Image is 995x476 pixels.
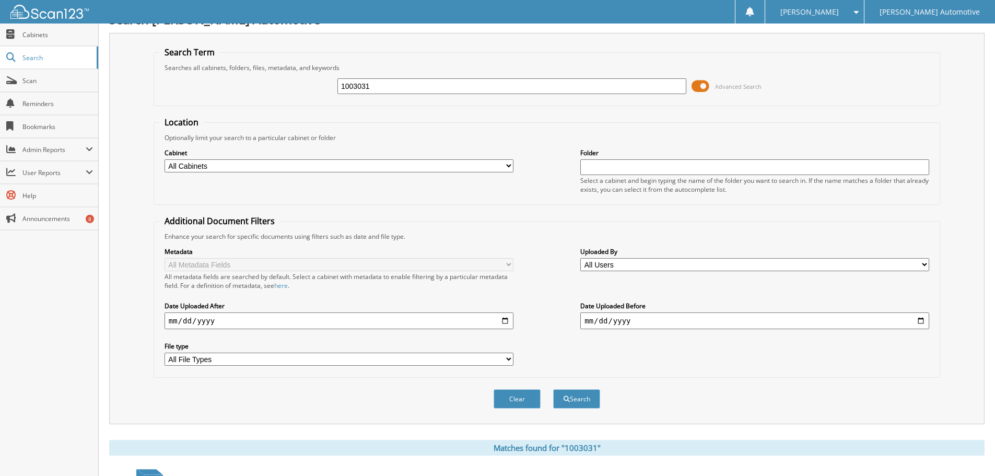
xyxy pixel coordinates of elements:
legend: Location [159,117,204,128]
span: Advanced Search [715,83,762,90]
span: [PERSON_NAME] [780,9,839,15]
span: Search [22,53,91,62]
label: Date Uploaded Before [580,301,929,310]
span: Help [22,191,93,200]
div: Optionally limit your search to a particular cabinet or folder [159,133,934,142]
div: 8 [86,215,94,223]
span: Scan [22,76,93,85]
label: Cabinet [165,148,513,157]
span: Cabinets [22,30,93,39]
input: start [165,312,513,329]
label: Uploaded By [580,247,929,256]
span: User Reports [22,168,86,177]
span: Bookmarks [22,122,93,131]
img: scan123-logo-white.svg [10,5,89,19]
div: Searches all cabinets, folders, files, metadata, and keywords [159,63,934,72]
div: All metadata fields are searched by default. Select a cabinet with metadata to enable filtering b... [165,272,513,290]
legend: Search Term [159,47,220,58]
button: Clear [494,389,541,409]
label: Folder [580,148,929,157]
label: Date Uploaded After [165,301,513,310]
iframe: Chat Widget [943,426,995,476]
button: Search [553,389,600,409]
label: Metadata [165,247,513,256]
div: Select a cabinet and begin typing the name of the folder you want to search in. If the name match... [580,176,929,194]
span: [PERSON_NAME] Automotive [880,9,980,15]
span: Reminders [22,99,93,108]
input: end [580,312,929,329]
div: Matches found for "1003031" [109,440,985,456]
span: Admin Reports [22,145,86,154]
a: here [274,281,288,290]
span: Announcements [22,214,93,223]
div: Enhance your search for specific documents using filters such as date and file type. [159,232,934,241]
legend: Additional Document Filters [159,215,280,227]
label: File type [165,342,513,351]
